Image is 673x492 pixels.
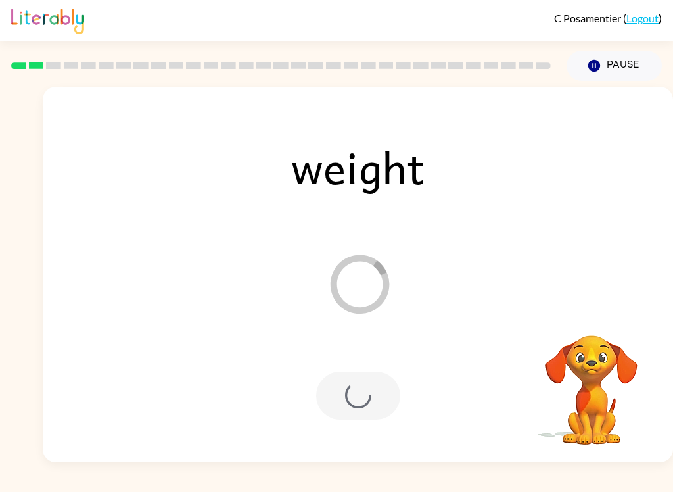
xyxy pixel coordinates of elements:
span: weight [271,133,445,201]
a: Logout [626,12,659,24]
video: Your browser must support playing .mp4 files to use Literably. Please try using another browser. [526,315,657,447]
div: ( ) [554,12,662,24]
img: Literably [11,5,84,34]
button: Pause [567,51,662,81]
span: C Posamentier [554,12,623,24]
